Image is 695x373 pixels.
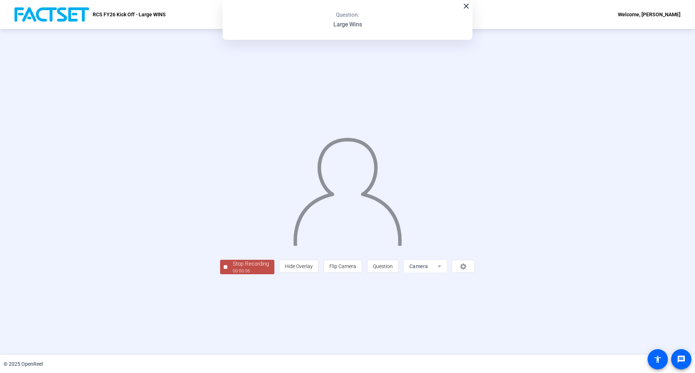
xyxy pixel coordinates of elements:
div: 00:00:06 [233,268,269,274]
p: RCS FY26 Kick Off - Large WINS [93,10,166,19]
div: © 2025 OpenReel [4,360,43,368]
mat-icon: close [462,2,471,10]
span: Hide Overlay [285,263,313,269]
button: Stop Recording00:00:06 [220,260,274,275]
div: Welcome, [PERSON_NAME] [618,10,681,19]
mat-icon: accessibility [653,355,662,364]
button: Question [367,260,399,273]
img: OpenReel logo [14,7,89,22]
img: overlay [292,131,403,246]
span: Flip Camera [329,263,356,269]
div: Stop Recording [233,260,269,268]
mat-icon: message [677,355,686,364]
p: Large Wins [333,20,362,29]
p: Question: [336,11,359,19]
span: Question [373,263,393,269]
button: Flip Camera [324,260,362,273]
button: Hide Overlay [279,260,319,273]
